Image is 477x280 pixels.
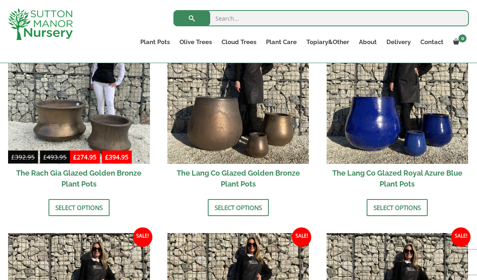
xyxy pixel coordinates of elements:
[261,36,302,48] a: Plant Care
[367,199,428,216] a: Select options for “The Lang Co Glazed Royal Azure Blue Plant Pots”
[11,153,15,161] span: £
[302,36,354,48] a: Topiary&Other
[458,34,466,42] span: 0
[327,22,469,164] img: The Lang Co Glazed Royal Azure Blue Plant Pots
[217,36,261,48] a: Cloud Trees
[382,36,416,48] a: Delivery
[292,227,311,247] span: Sale!
[43,153,47,161] span: £
[73,153,77,161] span: £
[11,153,35,161] bdi: 392.95
[167,164,309,193] h2: The Lang Co Glazed Golden Bronze Plant Pots
[133,227,152,247] span: Sale!
[8,164,150,193] h2: The Rach Gia Glazed Golden Bronze Plant Pots
[327,22,469,193] a: Sale! The Lang Co Glazed Royal Azure Blue Plant Pots
[175,36,217,48] a: Olive Trees
[49,199,110,216] a: Select options for “The Rach Gia Glazed Golden Bronze Plant Pots”
[8,152,70,164] del: -
[416,36,448,48] a: Contact
[73,153,97,161] bdi: 274.95
[8,22,150,193] a: Sale! £392.95-£493.95 £274.95-£394.95 The Rach Gia Glazed Golden Bronze Plant Pots
[70,152,132,164] ins: -
[327,164,469,193] h2: The Lang Co Glazed Royal Azure Blue Plant Pots
[354,36,382,48] a: About
[167,22,309,164] img: The Lang Co Glazed Golden Bronze Plant Pots
[105,153,109,161] span: £
[8,8,73,40] img: logo
[43,153,67,161] bdi: 493.95
[448,36,469,48] a: 0
[105,153,129,161] bdi: 394.95
[8,22,150,164] img: The Rach Gia Glazed Golden Bronze Plant Pots
[167,22,309,193] a: Sale! The Lang Co Glazed Golden Bronze Plant Pots
[173,10,469,26] input: Search...
[451,227,471,247] span: Sale!
[135,36,175,48] a: Plant Pots
[208,199,269,216] a: Select options for “The Lang Co Glazed Golden Bronze Plant Pots”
